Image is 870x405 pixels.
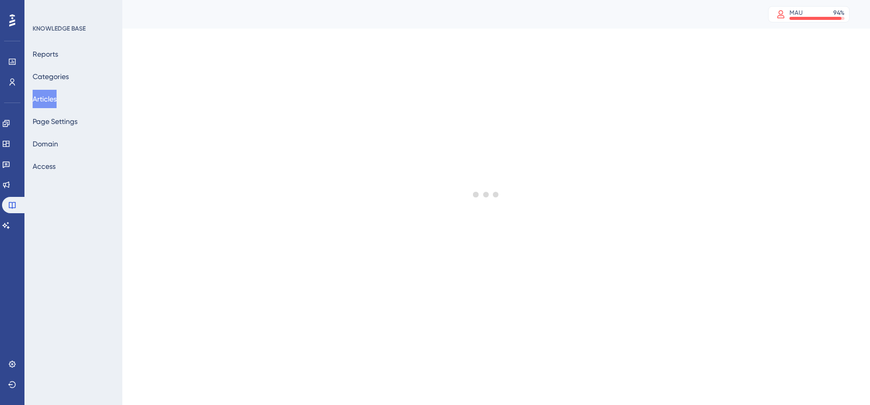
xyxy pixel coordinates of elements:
div: 94 % [833,9,845,17]
div: MAU [789,9,803,17]
button: Domain [33,135,58,153]
button: Reports [33,45,58,63]
button: Categories [33,67,69,86]
button: Articles [33,90,57,108]
button: Page Settings [33,112,77,131]
button: Access [33,157,56,175]
div: KNOWLEDGE BASE [33,24,86,33]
